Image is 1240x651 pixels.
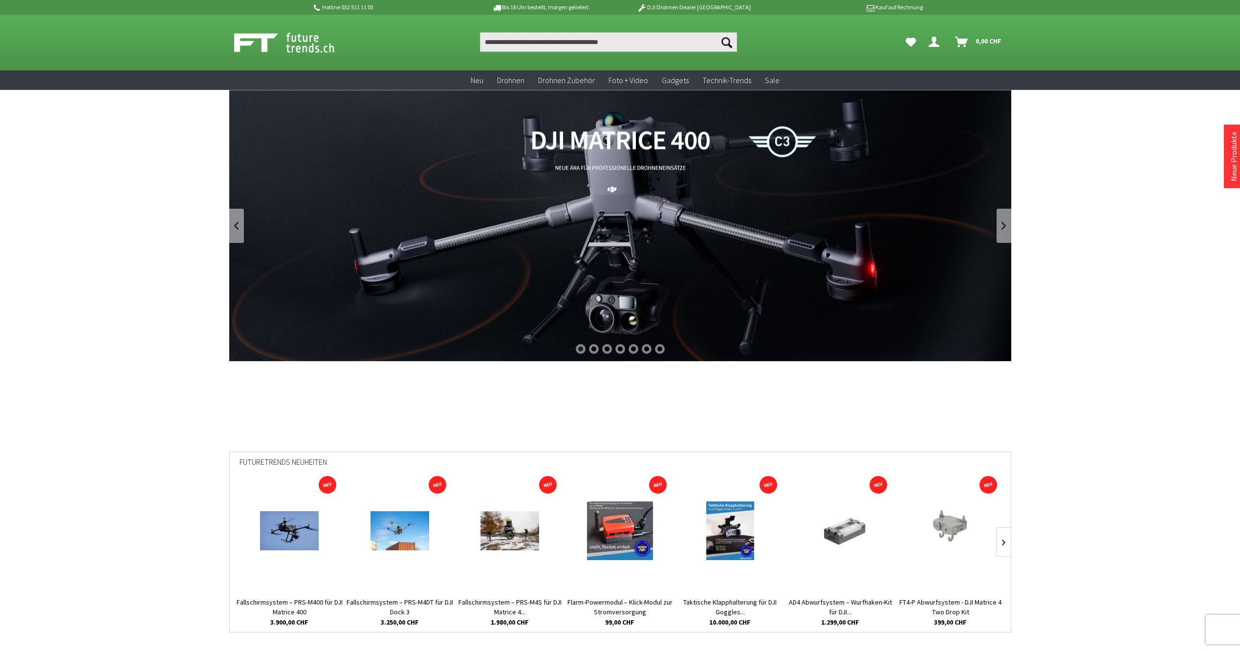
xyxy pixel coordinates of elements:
[976,33,1001,49] span: 0,00 CHF
[491,617,529,627] span: 1.980,00 CHF
[770,1,923,13] p: Kauf auf Rechnung
[785,597,895,617] a: AD4 Abwurfsystem – Wurfhaken-Kit für DJI...
[1005,597,1115,617] a: TE400 Tethered Power System für DJI M400
[497,75,524,85] span: Drohnen
[629,344,638,354] div: 5
[702,75,751,85] span: Technik-Trends
[531,70,602,90] a: Drohnen Zubehör
[381,617,419,627] span: 3.250,00 CHF
[602,344,612,354] div: 3
[490,70,531,90] a: Drohnen
[260,501,319,560] img: Fallschirmsystem – PRS-M400 für DJI Matrice 400
[934,617,967,627] span: 399,00 CHF
[797,501,884,560] img: AD4 Abwurfsystem – Wurfhaken-Kit für DJI Matrice 400 Serie
[455,597,565,617] a: Fallschirmsystem – PRS-M4S für DJI Matrice 4...
[270,617,308,627] span: 3.900,00 CHF
[605,617,634,627] span: 99,00 CHF
[765,75,780,85] span: Sale
[617,1,770,13] p: DJI Drohnen Dealer [GEOGRAPHIC_DATA]
[229,90,1011,361] a: DJI Matrice 400
[587,501,653,560] img: Flarm-Powermodul – Klick-Modul zur Stromversorgung
[925,32,947,52] a: Dein Konto
[615,344,625,354] div: 4
[239,452,1001,479] div: Futuretrends Neuheiten
[655,70,696,90] a: Gadgets
[471,75,483,85] span: Neu
[642,344,652,354] div: 6
[312,1,465,13] p: Hotline 032 511 11 03
[1229,131,1239,181] a: Neue Produkte
[538,75,595,85] span: Drohnen Zubehör
[895,597,1005,617] a: FT4-P Abwurfsystem - DJI Matrice 4 Two Drop Kit
[706,501,754,560] img: Taktische Klapphalterung für DJI Goggles Integra, 2 und 3
[234,30,356,55] img: Shop Futuretrends - zur Startseite wechseln
[480,501,539,560] img: Fallschirmsystem – PRS-M4S für DJI Matrice 4 Series
[662,75,689,85] span: Gadgets
[951,32,1006,52] a: Warenkorb
[931,501,970,560] img: FT4-P Abwurfsystem - DJI Matrice 4 Two Drop Kit
[465,1,617,13] p: Bis 16 Uhr bestellt, morgen geliefert.
[345,597,455,617] a: Fallschirmsystem – PRS-M4DT für DJI Dock 3
[235,597,345,617] a: Fallschirmsystem – PRS-M400 für DJI Matrice 400
[675,597,785,617] a: Taktische Klapphalterung für DJI Goggles...
[602,70,655,90] a: Foto + Video
[901,32,921,52] a: Meine Favoriten
[655,344,665,354] div: 7
[758,70,786,90] a: Sale
[821,617,859,627] span: 1.299,00 CHF
[576,344,586,354] div: 1
[696,70,758,90] a: Technik-Trends
[370,501,429,560] img: Fallschirmsystem – PRS-M4DT für DJI Dock 3
[480,32,737,52] input: Produkt, Marke, Kategorie, EAN, Artikelnummer…
[717,32,737,52] button: Suchen
[589,344,599,354] div: 2
[609,75,648,85] span: Foto + Video
[464,70,490,90] a: Neu
[565,597,675,617] a: Flarm-Powermodul – Klick-Modul zur Stromversorgung
[709,617,751,627] span: 10.000,00 CHF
